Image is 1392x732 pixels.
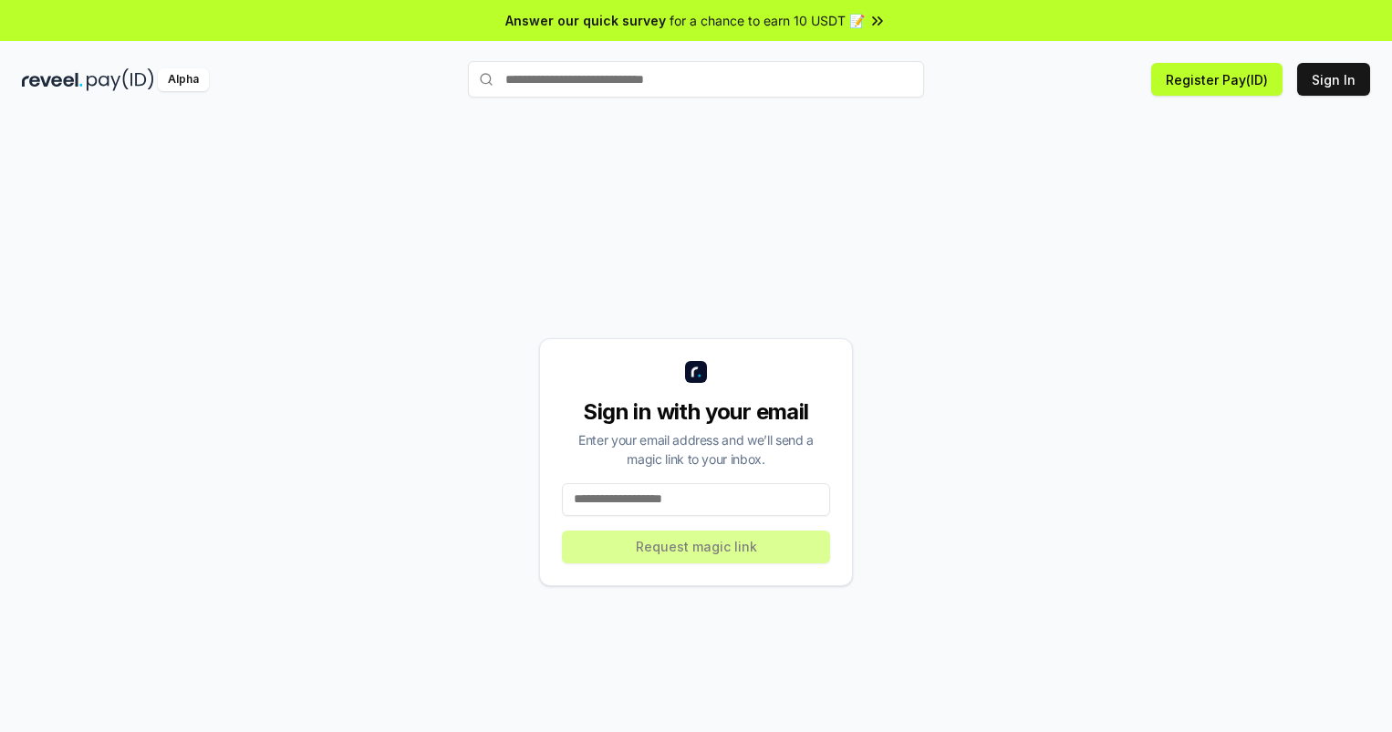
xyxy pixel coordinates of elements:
div: Sign in with your email [562,397,830,427]
span: Answer our quick survey [505,11,666,30]
span: for a chance to earn 10 USDT 📝 [670,11,865,30]
button: Register Pay(ID) [1151,63,1283,96]
div: Enter your email address and we’ll send a magic link to your inbox. [562,430,830,469]
img: reveel_dark [22,68,83,91]
div: Alpha [158,68,209,91]
button: Sign In [1297,63,1370,96]
img: pay_id [87,68,154,91]
img: logo_small [685,361,707,383]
